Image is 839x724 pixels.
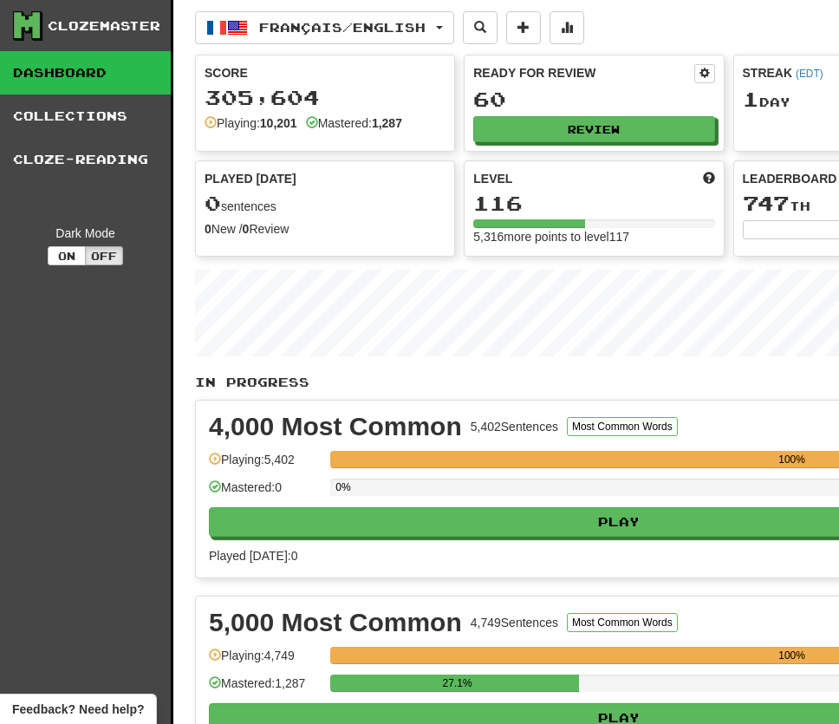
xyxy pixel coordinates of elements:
[473,228,714,245] div: 5,316 more points to level 117
[205,222,211,236] strong: 0
[473,116,714,142] button: Review
[205,220,446,238] div: New / Review
[205,87,446,108] div: 305,604
[473,64,693,82] div: Ready for Review
[743,170,837,187] span: Leaderboard
[243,222,250,236] strong: 0
[335,675,579,692] div: 27.1%
[209,549,297,563] span: Played [DATE]: 0
[209,479,322,507] div: Mastered: 0
[209,647,322,675] div: Playing: 4,749
[209,675,322,703] div: Mastered: 1,287
[550,11,584,44] button: More stats
[567,613,678,632] button: Most Common Words
[473,192,714,214] div: 116
[567,417,678,436] button: Most Common Words
[205,114,297,132] div: Playing:
[260,116,297,130] strong: 10,201
[471,614,558,631] div: 4,749 Sentences
[743,87,759,111] span: 1
[209,451,322,479] div: Playing: 5,402
[205,170,296,187] span: Played [DATE]
[85,246,123,265] button: Off
[473,170,512,187] span: Level
[209,414,462,440] div: 4,000 Most Common
[48,17,160,35] div: Clozemaster
[205,64,446,82] div: Score
[259,20,426,35] span: Français / English
[306,114,402,132] div: Mastered:
[195,11,454,44] button: Français/English
[506,11,541,44] button: Add sentence to collection
[13,225,158,242] div: Dark Mode
[48,246,86,265] button: On
[796,68,823,80] a: (EDT)
[463,11,498,44] button: Search sentences
[473,88,714,110] div: 60
[205,192,446,215] div: sentences
[372,116,402,130] strong: 1,287
[205,191,221,215] span: 0
[703,170,715,187] span: Score more points to level up
[12,701,144,718] span: Open feedback widget
[209,610,462,636] div: 5,000 Most Common
[743,191,790,215] span: 747
[471,418,558,435] div: 5,402 Sentences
